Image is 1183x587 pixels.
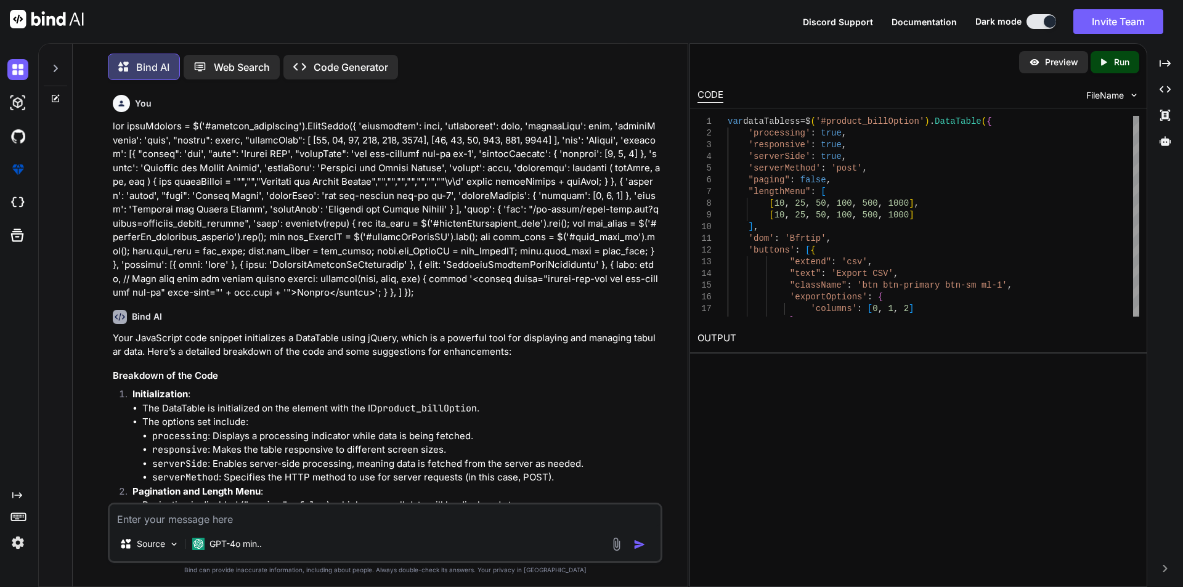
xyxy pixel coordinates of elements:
span: 25 [795,198,805,208]
span: , [826,233,831,243]
span: , [877,210,882,220]
img: icon [633,538,646,551]
span: $ [805,116,810,126]
button: Documentation [892,15,957,28]
img: chevron down [1129,90,1139,100]
span: true [821,140,842,150]
span: 25 [795,210,805,220]
p: : [132,387,660,402]
p: Code Generator [314,60,388,75]
span: 'Bfrtip' [784,233,826,243]
div: 16 [697,291,712,303]
p: lor ipsuMdolors = $('#ametcon_adipIscing').ElitSeddo({ 'eiusmodtem': inci, 'utlaboreet': dolo, 'm... [113,119,660,300]
div: 13 [697,256,712,268]
div: 10 [697,221,712,233]
img: settings [7,532,28,553]
span: 'btn btn-primary btn-sm ml-1' [857,280,1007,290]
span: [ [821,187,826,196]
div: 12 [697,245,712,256]
span: { [810,245,815,255]
span: : [857,304,862,314]
span: "text" [789,269,820,278]
span: , [826,175,831,185]
span: , [826,198,831,208]
span: { [986,116,991,126]
span: ] [909,304,914,314]
div: 14 [697,268,712,280]
span: , [805,210,810,220]
span: 10 [774,210,784,220]
span: 'post' [831,163,862,173]
code: serverSide [152,458,208,470]
span: ] [909,198,914,208]
strong: Pagination and Length Menu [132,485,261,497]
div: CODE [697,88,723,103]
div: 3 [697,139,712,151]
div: 5 [697,163,712,174]
span: [ [868,304,872,314]
code: responsive [152,443,208,456]
span: 100 [836,210,852,220]
span: false [800,175,826,185]
li: Pagination is disabled ( ), which means all data will be displayed at once. [142,498,660,512]
span: ] [748,222,753,232]
span: 'responsive' [748,140,810,150]
span: , [805,198,810,208]
span: : [810,128,815,138]
span: Dark mode [975,15,1022,28]
code: serverMethod [152,471,219,484]
span: : [821,163,826,173]
span: ) [924,116,929,126]
span: 'Export CSV' [831,269,893,278]
span: ( [981,116,986,126]
p: Bind AI [136,60,169,75]
span: 'csv' [842,257,868,267]
span: , [784,210,789,220]
p: Source [137,538,165,550]
div: 2 [697,128,712,139]
span: : [847,280,852,290]
h6: Bind AI [132,310,162,323]
span: , [754,222,758,232]
span: : [810,140,815,150]
span: "paging" [748,175,789,185]
span: "className" [789,280,846,290]
span: 1000 [888,198,909,208]
span: dataTabless [743,116,800,126]
img: premium [7,159,28,180]
img: githubDark [7,126,28,147]
span: , [914,198,919,208]
span: 'serverSide' [748,152,810,161]
span: 'exportOptions' [789,292,867,302]
span: = [800,116,805,126]
code: "paging": false [243,499,327,511]
div: 6 [697,174,712,186]
span: 'buttons' [748,245,795,255]
span: : [868,292,872,302]
span: : [810,152,815,161]
li: : Enables server-side processing, meaning data is fetched from the server as needed. [152,457,660,471]
span: , [877,198,882,208]
span: 500 [862,198,877,208]
img: Pick Models [169,539,179,549]
span: : [789,175,794,185]
div: 4 [697,151,712,163]
li: The DataTable is initialized on the element with the ID . [142,402,660,416]
span: , [852,210,856,220]
div: 17 [697,303,712,315]
h2: OUTPUT [690,324,1147,353]
span: 'dom' [748,233,774,243]
code: product_billOption [377,402,477,415]
span: 10 [774,198,784,208]
span: "extend" [789,257,831,267]
span: DataTable [935,116,982,126]
span: [ [769,198,774,208]
span: , [893,269,898,278]
span: ( [810,116,815,126]
span: } [789,315,794,325]
span: : [810,187,815,196]
img: preview [1029,57,1040,68]
span: var [728,116,743,126]
strong: Initialization [132,388,188,400]
span: , [842,152,847,161]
